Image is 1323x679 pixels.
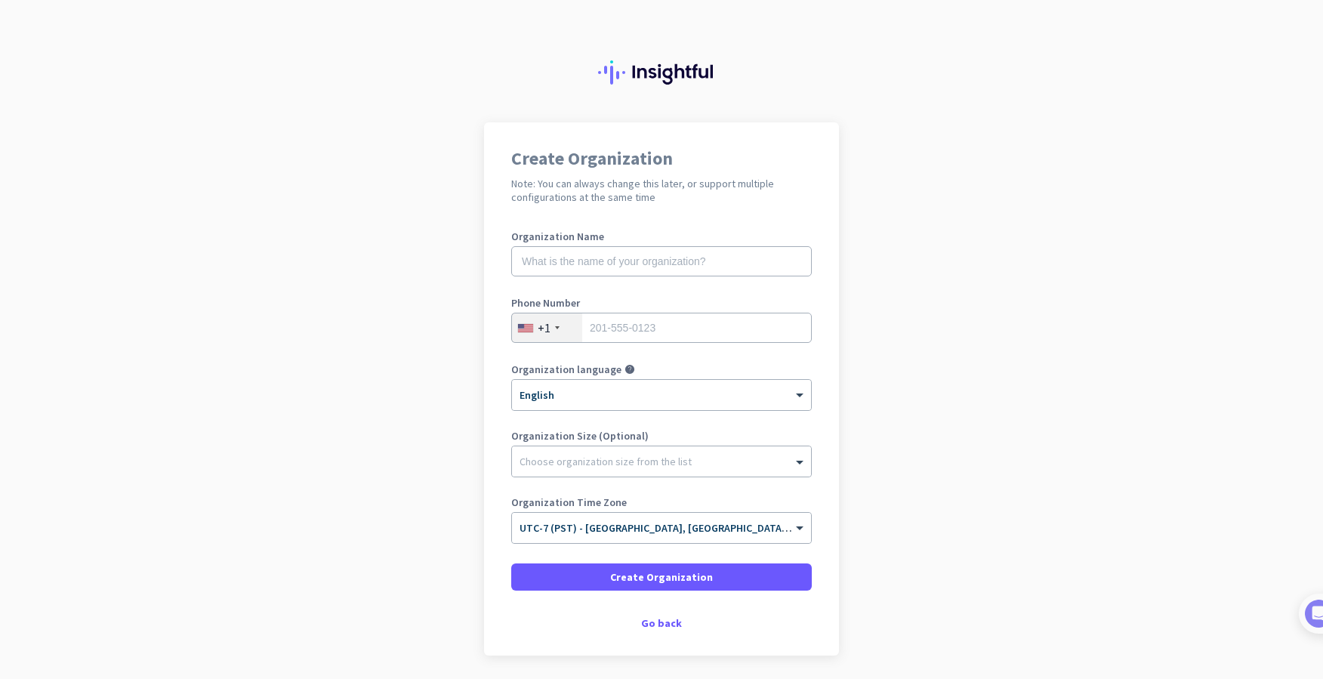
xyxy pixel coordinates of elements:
[610,569,713,585] span: Create Organization
[624,364,635,375] i: help
[511,364,621,375] label: Organization language
[511,177,812,204] h2: Note: You can always change this later, or support multiple configurations at the same time
[511,246,812,276] input: What is the name of your organization?
[538,320,550,335] div: +1
[511,497,812,508] label: Organization Time Zone
[511,231,812,242] label: Organization Name
[511,298,812,308] label: Phone Number
[511,313,812,343] input: 201-555-0123
[511,431,812,441] label: Organization Size (Optional)
[511,563,812,591] button: Create Organization
[511,618,812,628] div: Go back
[598,60,725,85] img: Insightful
[511,150,812,168] h1: Create Organization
